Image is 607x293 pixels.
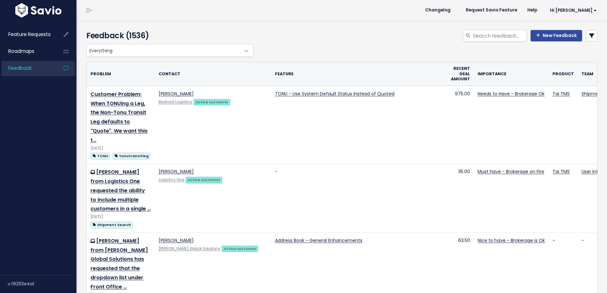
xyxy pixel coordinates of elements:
[112,152,150,160] a: tonutransitleg
[112,153,150,159] span: tonutransitleg
[90,237,148,290] a: [PERSON_NAME] from [PERSON_NAME] Global Solutions has requested that the dropdown list under Fron...
[2,44,53,59] a: Roadmaps
[472,30,527,41] input: Search feedback...
[531,30,582,41] a: New Feedback
[90,221,133,229] a: Shipment Search
[8,48,34,55] span: Roadmaps
[275,91,394,97] a: TONU - Use System Default Status Instead of Quoted
[2,27,53,42] a: Feature Requests
[271,62,447,86] th: Feature
[86,44,254,57] span: Everything
[550,8,597,13] span: Hi [PERSON_NAME]
[447,164,474,233] td: 35.00
[159,237,194,244] a: [PERSON_NAME]
[90,168,151,212] a: [PERSON_NAME] from Logistics One requested the ability to include multiple customers in a single …
[275,237,362,244] a: Address Book - General Enhancements
[90,91,148,144] a: Customer Problem: When TONUing a Leg, the Non-Tonu Transit Leg defaults to "Quote". We want this t…
[542,5,602,15] a: Hi [PERSON_NAME]
[447,86,474,164] td: 975.00
[90,222,133,228] span: Shipment Search
[196,99,228,105] strong: Active customer
[549,62,578,86] th: Product
[425,8,451,12] span: Changelog
[2,61,53,76] a: Feedback
[224,246,257,251] strong: Active customer
[90,145,151,152] div: [DATE]
[478,91,545,97] a: Needs to Have - Brokerage Ok
[8,275,76,292] div: v.f8293e4a1
[478,168,544,175] a: Must have - Brokerage on Fire
[159,177,184,182] a: Logistics One
[522,5,542,15] a: Help
[90,153,110,159] span: TONU
[188,177,220,182] strong: Active customer
[90,152,110,160] a: TONU
[159,91,194,97] a: [PERSON_NAME]
[461,5,522,15] a: Request Savio Feature
[271,164,447,233] td: -
[14,3,63,18] img: logo-white.9d6f32f41409.svg
[159,168,194,175] a: [PERSON_NAME]
[86,30,250,41] h4: Feedback (1536)
[447,62,474,86] th: Recent deal amount
[87,44,241,56] span: Everything
[8,31,51,38] span: Feature Requests
[155,62,271,86] th: Contact
[193,99,230,105] a: Active customer
[8,65,32,71] span: Feedback
[474,62,549,86] th: Importance
[159,99,192,105] a: Bedrock Logistics
[553,168,570,175] a: Tai TMS
[478,237,545,244] a: Nice to have - Brokerage is Ok
[87,62,155,86] th: Problem
[185,176,222,183] a: Active customer
[553,91,570,97] a: Tai TMS
[159,246,220,251] a: [PERSON_NAME] Global Solutions
[221,245,258,252] a: Active customer
[90,214,151,220] div: [DATE]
